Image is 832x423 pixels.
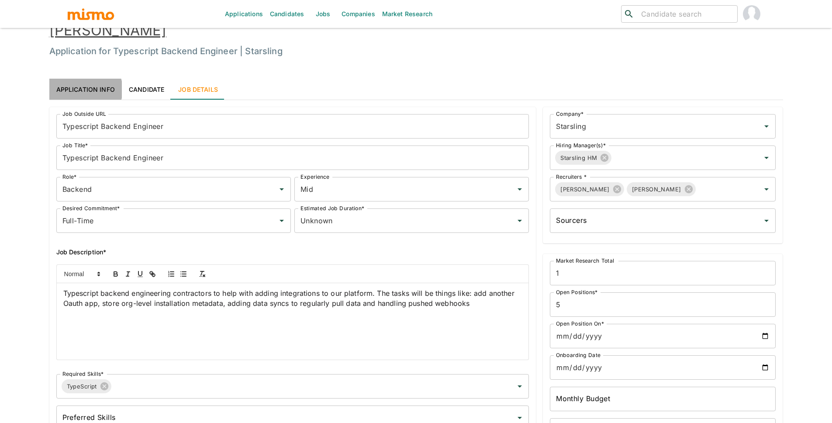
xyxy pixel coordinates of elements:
[49,79,122,100] a: Application Info
[627,184,687,194] span: [PERSON_NAME]
[555,184,615,194] span: [PERSON_NAME]
[62,370,104,378] label: Required Skills*
[760,120,773,132] button: Open
[300,205,364,212] label: Estimated Job Duration*
[62,205,120,212] label: Desired Commitment*
[556,142,606,149] label: Hiring Manager(s)*
[556,110,583,118] label: Company*
[514,215,526,227] button: Open
[556,288,598,296] label: Open Positions*
[62,142,88,149] label: Job Title*
[556,173,587,180] label: Recruiters *
[300,173,329,180] label: Experience
[62,110,106,118] label: Job Outside URL
[63,289,517,308] span: Typescript backend engineering contractors to help with adding integrations to our platform. The ...
[122,79,171,100] a: Candidate
[49,22,166,39] a: [PERSON_NAME]
[760,183,773,195] button: Open
[67,7,115,21] img: logo
[555,153,602,163] span: Starsling HM
[743,5,760,23] img: Luis Alejandro Cortes Chacon
[555,182,624,196] div: [PERSON_NAME]
[49,44,783,58] h6: Application for Typescript Backend Engineer | Starsling
[638,8,734,20] input: Candidate search
[556,351,601,359] label: Onboarding Date
[556,320,604,327] label: Open Position On*
[556,257,614,264] label: Market Research Total
[62,379,111,393] div: TypeScript
[514,380,526,392] button: Open
[171,79,225,100] a: Job Details
[276,215,288,227] button: Open
[760,152,773,164] button: Open
[514,183,526,195] button: Open
[760,215,773,227] button: Open
[56,247,529,257] h6: Job Description*
[627,182,696,196] div: [PERSON_NAME]
[555,151,611,165] div: Starsling HM
[62,381,102,392] span: TypeScript
[276,183,288,195] button: Open
[62,173,76,180] label: Role*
